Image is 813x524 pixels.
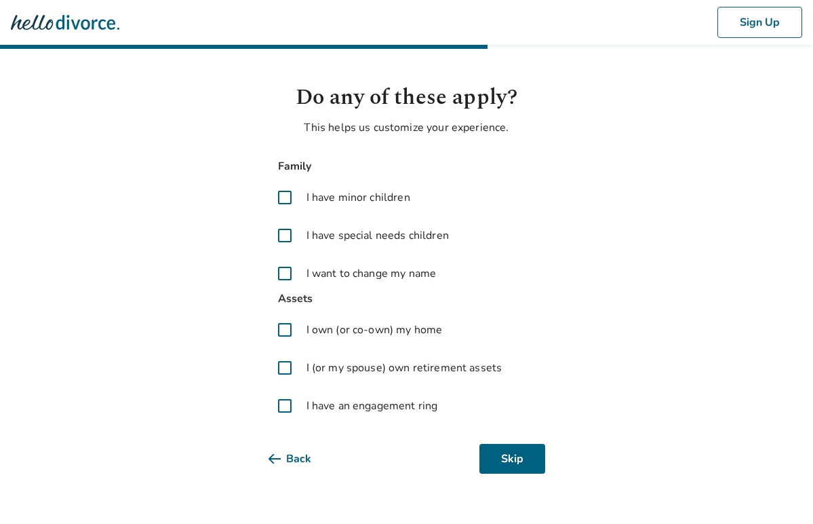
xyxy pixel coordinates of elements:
span: I have minor children [306,189,410,206]
p: This helps us customize your experience. [269,119,545,136]
span: I want to change my name [306,265,437,282]
iframe: Chat Widget [745,459,813,524]
span: I (or my spouse) own retirement assets [306,360,502,376]
img: Hello Divorce Logo [11,9,119,36]
button: Sign Up [717,7,802,38]
span: Family [269,157,545,176]
button: Skip [479,444,545,474]
span: I own (or co-own) my home [306,322,443,338]
h1: Do any of these apply? [269,81,545,114]
span: I have special needs children [306,227,449,244]
span: I have an engagement ring [306,398,438,414]
button: Back [269,444,333,474]
span: Assets [269,290,545,308]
